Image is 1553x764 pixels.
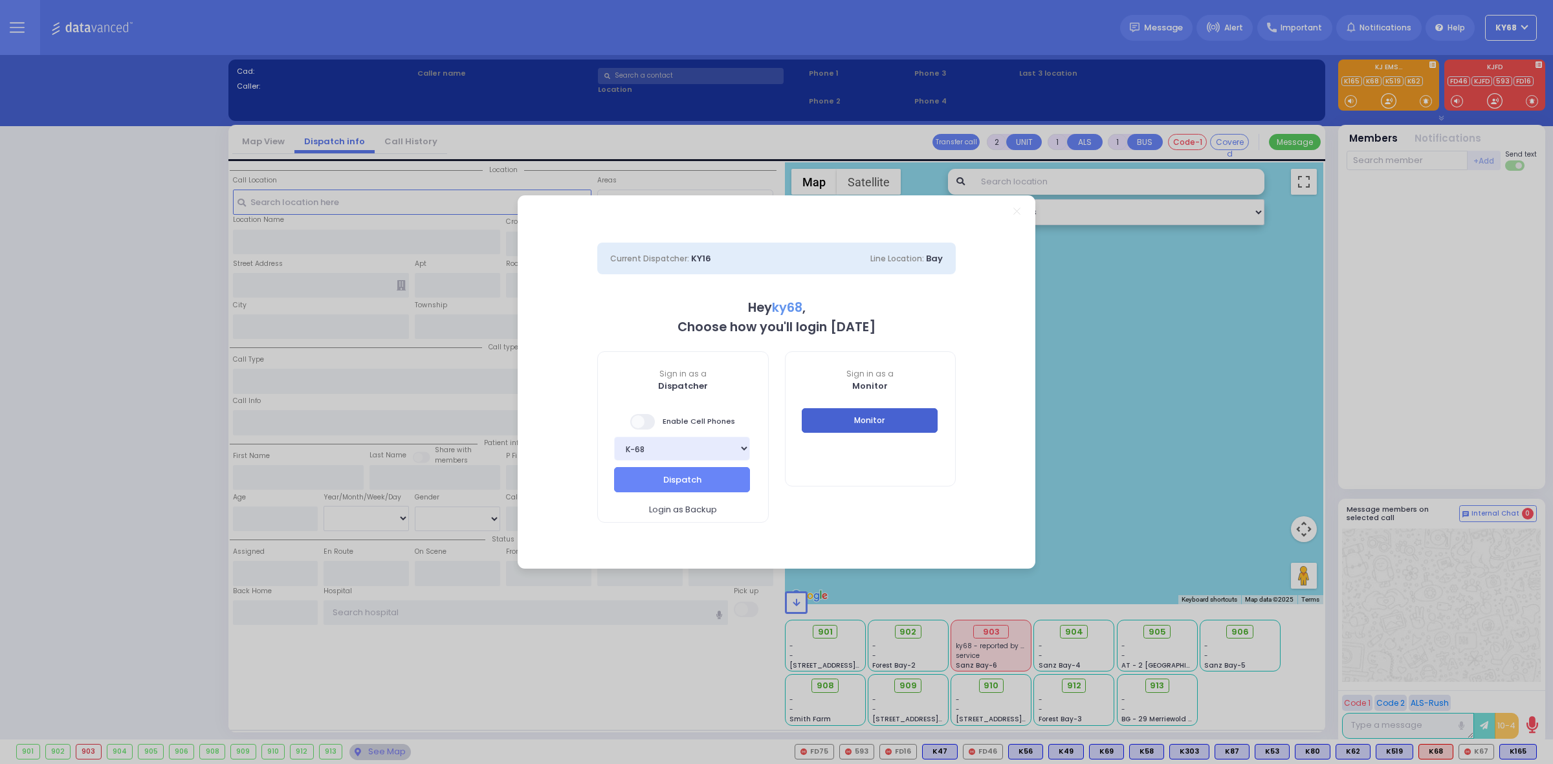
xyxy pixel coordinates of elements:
[610,253,689,264] span: Current Dispatcher:
[786,368,956,380] span: Sign in as a
[802,408,938,433] button: Monitor
[658,380,708,392] b: Dispatcher
[677,318,876,336] b: Choose how you'll login [DATE]
[691,252,711,265] span: KY16
[614,467,750,492] button: Dispatch
[772,299,802,316] span: ky68
[630,413,735,431] span: Enable Cell Phones
[748,299,806,316] b: Hey ,
[852,380,888,392] b: Monitor
[926,252,943,265] span: Bay
[870,253,924,264] span: Line Location:
[598,368,768,380] span: Sign in as a
[1013,208,1020,215] a: Close
[649,503,717,516] span: Login as Backup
